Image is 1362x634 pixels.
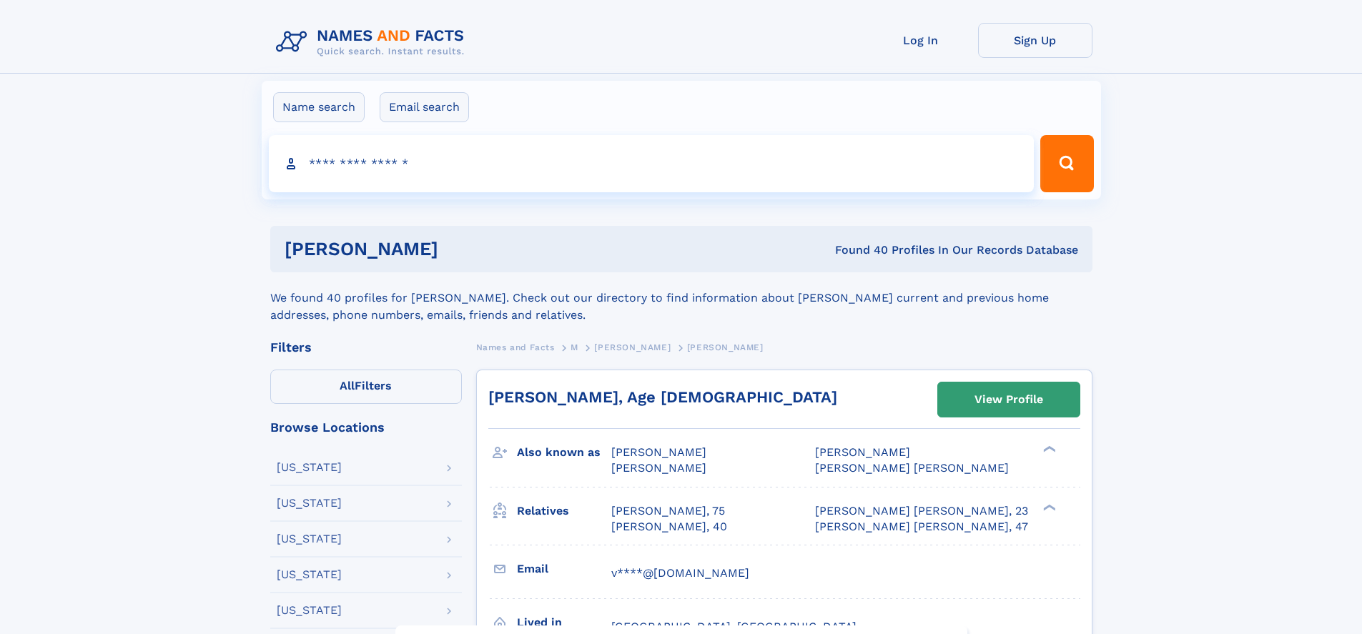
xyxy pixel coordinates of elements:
span: [GEOGRAPHIC_DATA], [GEOGRAPHIC_DATA] [611,620,857,633]
a: [PERSON_NAME], 40 [611,519,727,535]
div: Filters [270,341,462,354]
span: [PERSON_NAME] [PERSON_NAME] [815,461,1009,475]
a: [PERSON_NAME] [PERSON_NAME], 47 [815,519,1028,535]
div: [US_STATE] [277,569,342,580]
h3: Also known as [517,440,611,465]
a: [PERSON_NAME] [594,338,671,356]
a: Log In [864,23,978,58]
div: Found 40 Profiles In Our Records Database [636,242,1078,258]
span: [PERSON_NAME] [611,445,706,459]
h3: Email [517,557,611,581]
a: Sign Up [978,23,1092,58]
a: Names and Facts [476,338,555,356]
label: Filters [270,370,462,404]
div: [US_STATE] [277,462,342,473]
div: [US_STATE] [277,533,342,545]
span: [PERSON_NAME] [611,461,706,475]
a: [PERSON_NAME], 75 [611,503,725,519]
a: [PERSON_NAME] [PERSON_NAME], 23 [815,503,1028,519]
span: All [340,379,355,392]
img: Logo Names and Facts [270,23,476,61]
h1: [PERSON_NAME] [285,240,637,258]
h3: Relatives [517,499,611,523]
div: [US_STATE] [277,497,342,509]
a: [PERSON_NAME], Age [DEMOGRAPHIC_DATA] [488,388,837,406]
button: Search Button [1040,135,1093,192]
div: View Profile [974,383,1043,416]
div: Browse Locations [270,421,462,434]
label: Name search [273,92,365,122]
span: [PERSON_NAME] [594,342,671,352]
div: We found 40 profiles for [PERSON_NAME]. Check out our directory to find information about [PERSON... [270,272,1092,324]
span: [PERSON_NAME] [687,342,764,352]
a: View Profile [938,382,1080,417]
label: Email search [380,92,469,122]
div: ❯ [1040,445,1057,454]
a: M [571,338,578,356]
span: M [571,342,578,352]
span: [PERSON_NAME] [815,445,910,459]
input: search input [269,135,1035,192]
div: [US_STATE] [277,605,342,616]
div: ❯ [1040,502,1057,512]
